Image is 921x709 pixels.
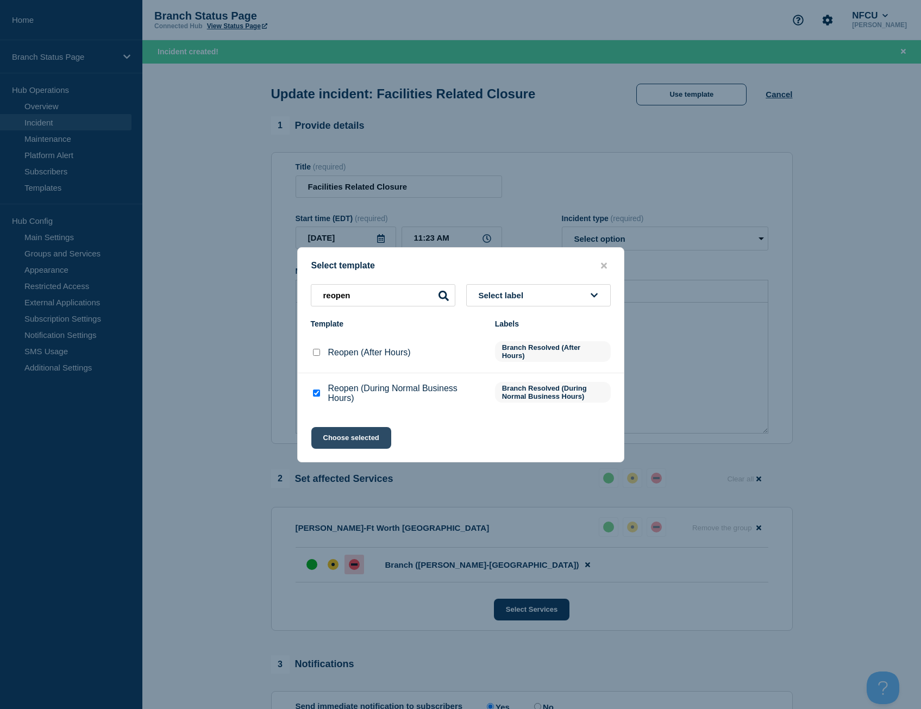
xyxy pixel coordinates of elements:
[313,349,320,356] input: Reopen (After Hours) checkbox
[495,341,611,362] span: Branch Resolved (After Hours)
[495,382,611,403] span: Branch Resolved (During Normal Business Hours)
[298,261,624,271] div: Select template
[328,384,484,403] p: Reopen (During Normal Business Hours)
[598,261,610,271] button: close button
[466,284,611,306] button: Select label
[328,348,411,357] p: Reopen (After Hours)
[311,284,455,306] input: Search templates & labels
[313,390,320,397] input: Reopen (During Normal Business Hours) checkbox
[311,319,484,328] div: Template
[479,291,528,300] span: Select label
[495,319,611,328] div: Labels
[311,427,391,449] button: Choose selected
